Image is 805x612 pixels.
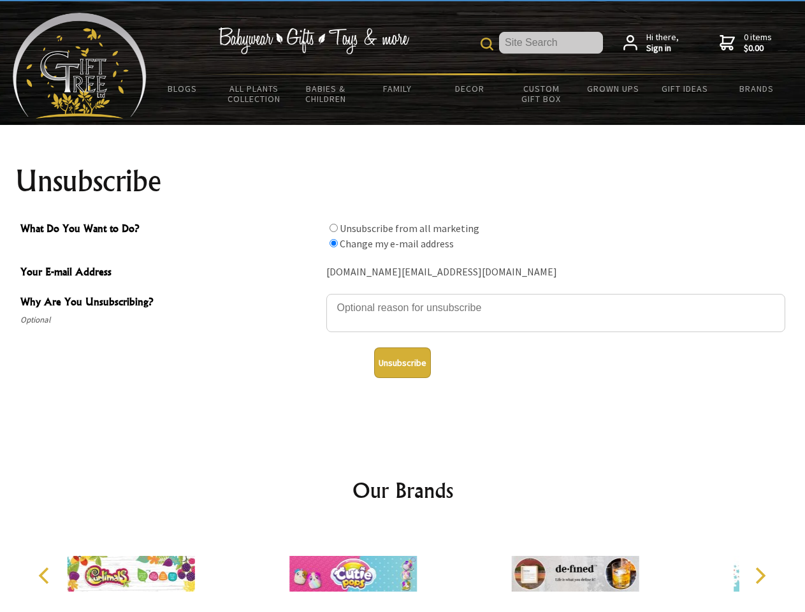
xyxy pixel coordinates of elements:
span: Your E-mail Address [20,264,320,282]
label: Unsubscribe from all marketing [340,222,479,235]
img: Babyware - Gifts - Toys and more... [13,13,147,119]
a: Decor [433,75,505,102]
a: Grown Ups [577,75,649,102]
a: BLOGS [147,75,219,102]
textarea: Why Are You Unsubscribing? [326,294,785,332]
div: [DOMAIN_NAME][EMAIL_ADDRESS][DOMAIN_NAME] [326,263,785,282]
span: What Do You Want to Do? [20,221,320,239]
input: What Do You Want to Do? [330,239,338,247]
button: Previous [32,562,60,590]
button: Unsubscribe [374,347,431,378]
a: Custom Gift Box [505,75,577,112]
a: Hi there,Sign in [623,32,679,54]
input: What Do You Want to Do? [330,224,338,232]
span: Hi there, [646,32,679,54]
span: 0 items [744,31,772,54]
img: product search [481,38,493,50]
a: Gift Ideas [649,75,721,102]
h1: Unsubscribe [15,166,790,196]
a: 0 items$0.00 [720,32,772,54]
button: Next [746,562,774,590]
input: Site Search [499,32,603,54]
a: All Plants Collection [219,75,291,112]
a: Family [362,75,434,102]
span: Optional [20,312,320,328]
img: Babywear - Gifts - Toys & more [218,27,409,54]
a: Brands [721,75,793,102]
strong: Sign in [646,43,679,54]
strong: $0.00 [744,43,772,54]
h2: Our Brands [25,475,780,506]
label: Change my e-mail address [340,237,454,250]
span: Why Are You Unsubscribing? [20,294,320,312]
a: Babies & Children [290,75,362,112]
